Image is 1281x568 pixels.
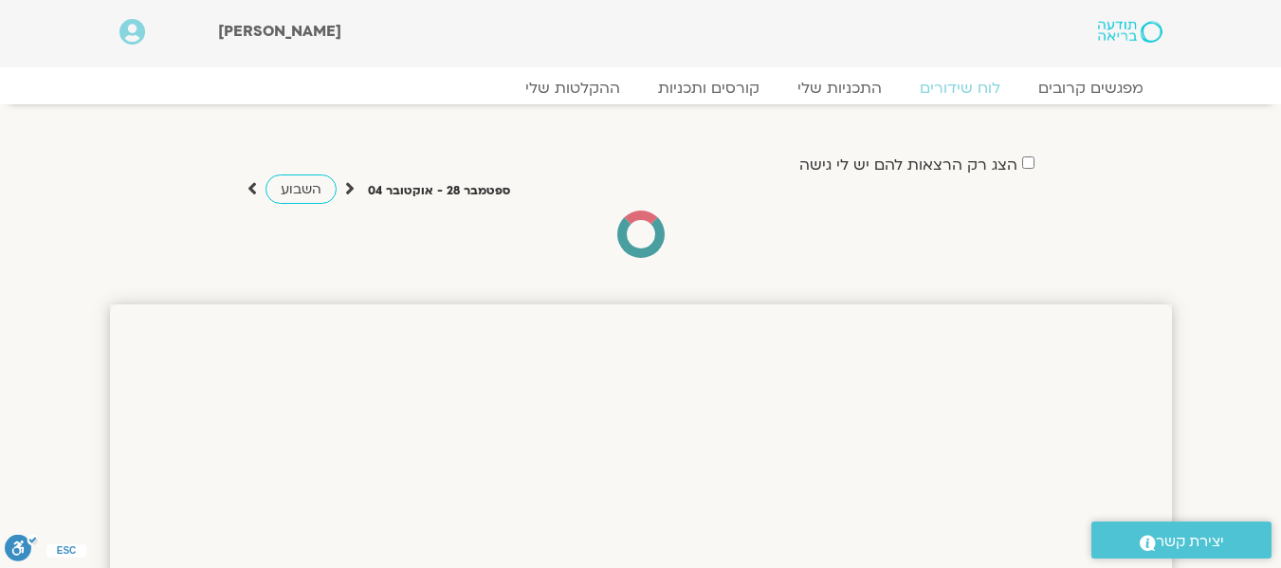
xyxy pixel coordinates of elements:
a: לוח שידורים [901,79,1019,98]
span: יצירת קשר [1156,529,1224,555]
a: ההקלטות שלי [506,79,639,98]
a: קורסים ותכניות [639,79,778,98]
a: יצירת קשר [1091,522,1272,559]
a: השבוע [265,174,337,204]
p: ספטמבר 28 - אוקטובר 04 [368,181,510,201]
span: השבוע [281,180,321,198]
span: [PERSON_NAME] [218,21,341,42]
label: הצג רק הרצאות להם יש לי גישה [799,156,1017,174]
a: התכניות שלי [778,79,901,98]
a: מפגשים קרובים [1019,79,1162,98]
nav: Menu [119,79,1162,98]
